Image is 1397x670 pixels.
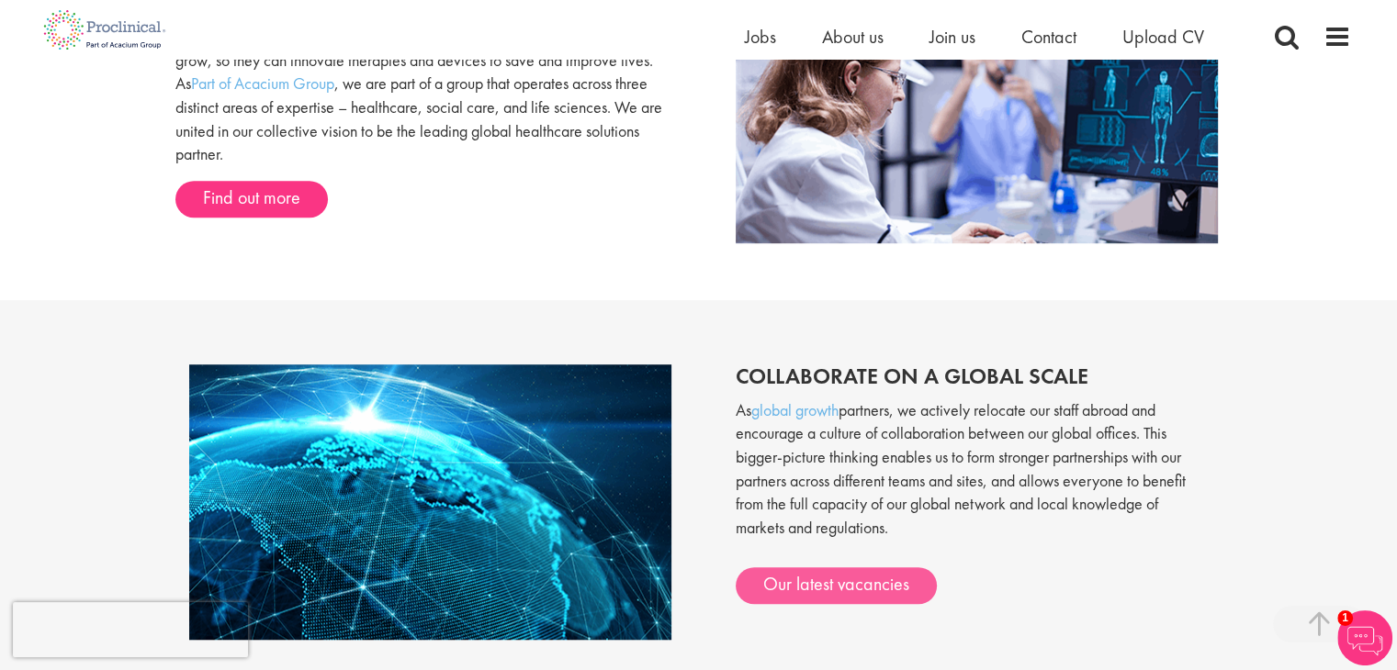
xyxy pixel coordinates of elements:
img: Chatbot [1337,610,1392,665]
p: As partners, we actively relocate our staff abroad and encourage a culture of collaboration betwe... [736,398,1209,558]
p: Since we first opened our doors in [DATE], we’ve always maintained our vision and commitment as .... [175,1,685,166]
a: About us [822,25,884,49]
iframe: reCAPTCHA [13,602,248,657]
a: Find out more [175,181,328,218]
h2: Collaborate on a global scale [736,364,1209,388]
a: Part of Acacium Group [191,73,334,94]
a: global growth [751,399,839,420]
a: Upload CV [1122,25,1204,49]
a: Jobs [745,25,776,49]
span: 1 [1337,610,1353,626]
a: Join us [929,25,975,49]
a: Our latest vacancies [736,567,937,604]
a: Contact [1021,25,1076,49]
